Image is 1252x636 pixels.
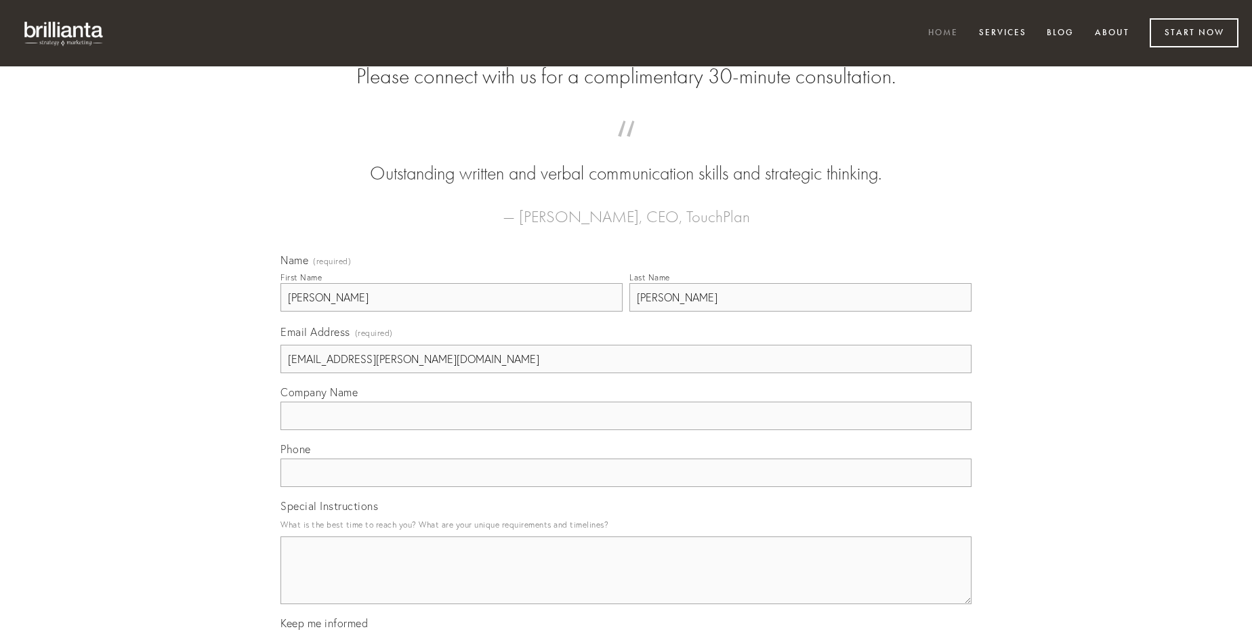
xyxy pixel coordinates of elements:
span: Company Name [280,385,358,399]
p: What is the best time to reach you? What are your unique requirements and timelines? [280,515,972,534]
div: First Name [280,272,322,282]
span: Email Address [280,325,350,339]
span: Special Instructions [280,499,378,513]
blockquote: Outstanding written and verbal communication skills and strategic thinking. [302,134,950,187]
a: About [1086,22,1138,45]
span: Keep me informed [280,616,368,630]
span: (required) [355,324,393,342]
span: Phone [280,442,311,456]
img: brillianta - research, strategy, marketing [14,14,115,53]
a: Blog [1038,22,1083,45]
figcaption: — [PERSON_NAME], CEO, TouchPlan [302,187,950,230]
span: “ [302,134,950,161]
a: Home [919,22,967,45]
a: Start Now [1150,18,1238,47]
a: Services [970,22,1035,45]
span: Name [280,253,308,267]
h2: Please connect with us for a complimentary 30-minute consultation. [280,64,972,89]
span: (required) [313,257,351,266]
div: Last Name [629,272,670,282]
